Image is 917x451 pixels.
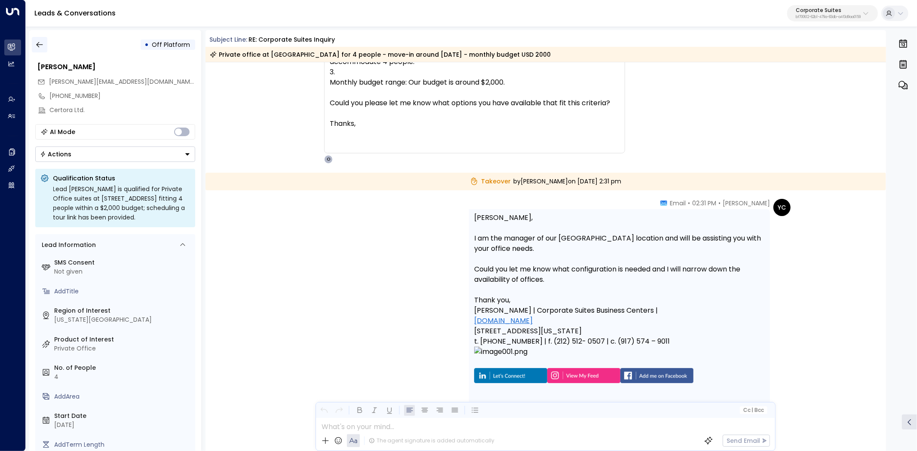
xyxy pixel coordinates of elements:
span: Thank you, [474,295,510,305]
span: Email [670,199,686,207]
div: Private office at [GEOGRAPHIC_DATA] for 4 people - move-in around [DATE] - monthly budget USD 2000 [210,50,551,59]
a: [DOMAIN_NAME] [474,316,533,326]
div: The agent signature is added automatically [369,437,494,445]
span: [PERSON_NAME] | Corporate Suites Business Centers | [474,305,658,326]
span: moran@certora.com [49,77,195,86]
a: App Social Buttons Image [547,368,620,386]
div: RE: Corporate Suites Inquiry [248,35,335,44]
button: Undo [319,405,329,416]
span: I am the manager of our [GEOGRAPHIC_DATA] location and will be assisting you with your office needs. [474,233,765,254]
div: [US_STATE][GEOGRAPHIC_DATA] [55,315,192,324]
span: Cc Bcc [743,407,764,413]
button: Cc|Bcc [740,406,767,414]
a: App Social Buttons Image [474,368,547,386]
div: Private Office [55,344,192,353]
label: Product of Interest [55,335,192,344]
span: Could you let me know what configuration is needed and I will narrow down the availability of off... [474,264,765,285]
p: bf700612-62b1-479a-83db-a4f3d9aa0159 [796,15,861,19]
div: AddTerm Length [55,440,192,449]
div: • [145,37,149,52]
img: App Social Buttons Image [474,368,547,383]
span: [PERSON_NAME] [723,199,770,207]
span: Subject Line: [210,35,248,44]
span: [PERSON_NAME], [474,213,533,223]
div: YC [773,199,791,216]
span: 02:31 PM [692,199,716,207]
div: by [PERSON_NAME] on [DATE] 2:31 pm [205,173,886,190]
div: [DATE] [55,421,192,430]
span: • [718,199,721,207]
div: [PHONE_NUMBER] [50,91,195,101]
div: Lead [PERSON_NAME] is qualified for Private Office suites at [STREET_ADDRESS] fitting 4 people wi... [53,184,190,222]
span: t. [PHONE_NUMBER] | f. (212) 512- 0507 | c. (917) 574 – 9011 [474,336,670,347]
a: Leads & Conversations [34,8,116,18]
span: Takeover [470,177,511,186]
button: Redo [334,405,344,416]
span: • [688,199,690,207]
img: App Social Buttons Image [547,368,620,383]
div: O [324,155,333,164]
div: [PERSON_NAME] [38,62,195,72]
span: [STREET_ADDRESS][US_STATE] [474,326,582,336]
img: image001.png [474,347,588,366]
div: Not given [55,267,192,276]
div: AI Mode [50,128,76,136]
p: Corporate Suites [796,8,861,13]
span: | [751,407,753,413]
label: Start Date [55,411,192,421]
div: AddTitle [55,287,192,296]
p: Qualification Status [53,174,190,183]
button: Actions [35,146,195,162]
div: 4 [55,372,192,381]
img: App Social Buttons Image [620,368,693,383]
div: Lead Information [39,241,96,250]
label: SMS Consent [55,258,192,267]
span: Off Platform [152,40,190,49]
label: No. of People [55,363,192,372]
div: Button group with a nested menu [35,146,195,162]
label: Region of Interest [55,306,192,315]
div: AddArea [55,392,192,401]
button: Corporate Suitesbf700612-62b1-479a-83db-a4f3d9aa0159 [787,5,878,21]
a: App Social Buttons Image [620,368,693,386]
div: Actions [40,150,72,158]
span: [PERSON_NAME][EMAIL_ADDRESS][DOMAIN_NAME] [49,77,196,86]
div: Certora Ltd. [50,106,195,115]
